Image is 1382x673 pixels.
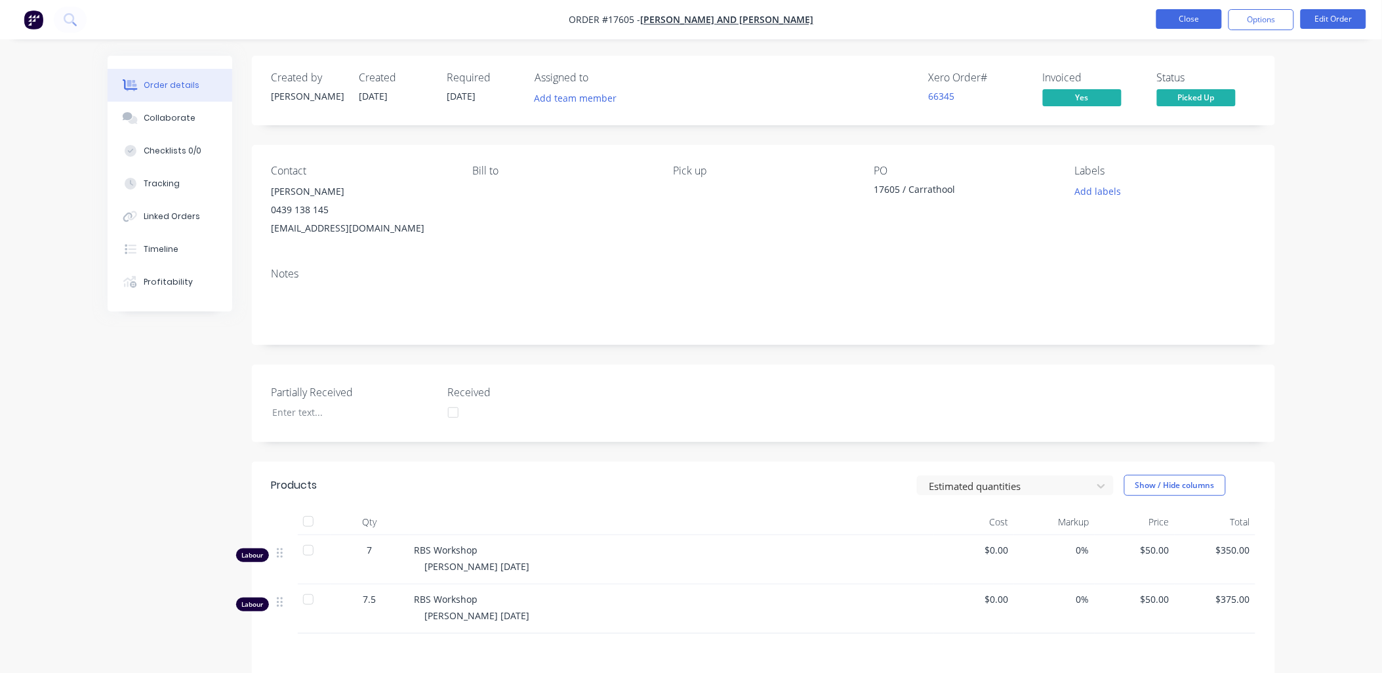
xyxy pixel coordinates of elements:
button: Checklists 0/0 [108,134,232,167]
span: 7.5 [363,592,376,606]
div: Cost [934,509,1015,535]
button: Profitability [108,266,232,298]
span: $50.00 [1100,592,1170,606]
div: [PERSON_NAME]0439 138 145[EMAIL_ADDRESS][DOMAIN_NAME] [272,182,451,237]
img: Factory [24,10,43,30]
button: Edit Order [1301,9,1366,29]
div: Tracking [144,178,180,190]
button: Linked Orders [108,200,232,233]
div: Total [1175,509,1255,535]
div: Created by [272,71,344,84]
div: Xero Order # [929,71,1027,84]
div: Checklists 0/0 [144,145,201,157]
span: $375.00 [1180,592,1250,606]
div: 0439 138 145 [272,201,451,219]
div: Created [359,71,432,84]
button: Options [1229,9,1294,30]
span: [DATE] [359,90,388,102]
div: [EMAIL_ADDRESS][DOMAIN_NAME] [272,219,451,237]
div: Timeline [144,243,178,255]
div: [PERSON_NAME] [272,182,451,201]
button: Collaborate [108,102,232,134]
div: Labour [236,598,269,611]
div: Labour [236,548,269,562]
span: [PERSON_NAME] [DATE] [425,609,530,622]
div: Notes [272,268,1255,280]
span: Picked Up [1157,89,1236,106]
div: Price [1095,509,1175,535]
div: Invoiced [1043,71,1141,84]
span: $350.00 [1180,543,1250,557]
div: [PERSON_NAME] [272,89,344,103]
span: 0% [1019,543,1089,557]
span: RBS Workshop [415,593,478,605]
span: RBS Workshop [415,544,478,556]
div: Bill to [472,165,652,177]
span: $0.00 [939,543,1009,557]
button: Add team member [535,89,624,107]
button: Show / Hide columns [1124,475,1226,496]
button: Picked Up [1157,89,1236,109]
div: Linked Orders [144,211,200,222]
button: Add team member [527,89,624,107]
div: Status [1157,71,1255,84]
span: [PERSON_NAME] [DATE] [425,560,530,573]
div: Contact [272,165,451,177]
button: Timeline [108,233,232,266]
div: Profitability [144,276,193,288]
div: Qty [331,509,409,535]
a: [PERSON_NAME] and [PERSON_NAME] [640,14,813,26]
div: 17605 / Carrathool [874,182,1038,201]
label: Received [448,384,612,400]
div: Order details [144,79,199,91]
button: Close [1156,9,1222,29]
span: Yes [1043,89,1122,106]
div: Required [447,71,519,84]
div: Products [272,478,317,493]
span: $50.00 [1100,543,1170,557]
span: [DATE] [447,90,476,102]
div: Labels [1075,165,1255,177]
div: Pick up [673,165,853,177]
div: Assigned to [535,71,666,84]
span: 7 [367,543,373,557]
span: Order #17605 - [569,14,640,26]
a: 66345 [929,90,955,102]
button: Tracking [108,167,232,200]
span: 0% [1019,592,1089,606]
div: Markup [1014,509,1095,535]
span: $0.00 [939,592,1009,606]
button: Add labels [1068,182,1128,200]
div: Collaborate [144,112,195,124]
label: Partially Received [272,384,436,400]
div: PO [874,165,1054,177]
button: Order details [108,69,232,102]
